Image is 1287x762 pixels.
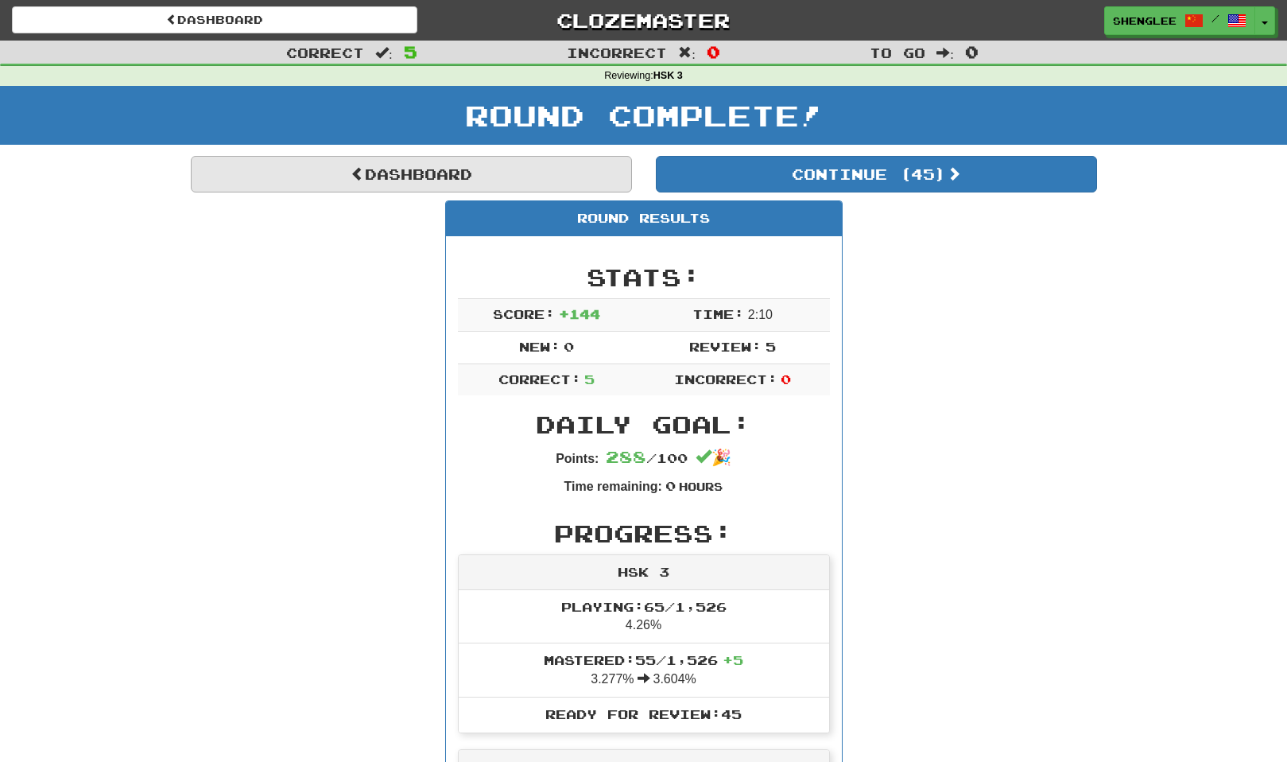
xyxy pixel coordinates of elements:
div: Round Results [446,201,842,236]
span: : [375,46,393,60]
li: 4.26% [459,590,829,644]
span: Time: [692,306,744,321]
span: 0 [781,371,791,387]
span: : [936,46,954,60]
span: 0 [564,339,574,354]
span: 0 [965,42,979,61]
span: / 100 [606,450,688,465]
strong: Time remaining: [564,480,662,493]
span: To go [870,45,925,60]
span: Score: [493,306,555,321]
span: 5 [404,42,417,61]
span: Review: [689,339,762,354]
a: Dashboard [191,156,632,192]
span: Playing: 65 / 1,526 [561,599,727,614]
span: Correct [286,45,364,60]
span: 0 [665,478,676,493]
button: Continue (45) [656,156,1097,192]
h2: Daily Goal: [458,411,830,437]
a: Dashboard [12,6,417,33]
span: New: [519,339,560,354]
div: HSK 3 [459,555,829,590]
span: shenglee [1113,14,1177,28]
span: / [1211,13,1219,24]
span: 0 [707,42,720,61]
li: 3.277% 3.604% [459,643,829,698]
span: Ready for Review: 45 [545,706,742,721]
h2: Stats: [458,264,830,290]
span: Correct: [498,371,581,387]
a: Clozemaster [441,6,847,34]
span: 2 : 10 [748,308,773,321]
span: Incorrect [567,45,667,60]
h2: Progress: [458,520,830,546]
strong: HSK 3 [653,70,683,81]
span: 🎉 [696,449,731,466]
span: : [678,46,696,60]
span: 5 [584,371,595,387]
h1: Round Complete! [6,99,1281,131]
strong: Points: [556,452,599,465]
span: Mastered: 55 / 1,526 [544,652,743,667]
span: + 144 [559,306,600,321]
small: Hours [679,480,723,493]
span: 288 [606,447,646,466]
span: 5 [766,339,776,354]
span: Incorrect: [674,371,777,387]
span: + 5 [723,652,743,667]
a: shenglee / [1104,6,1255,35]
